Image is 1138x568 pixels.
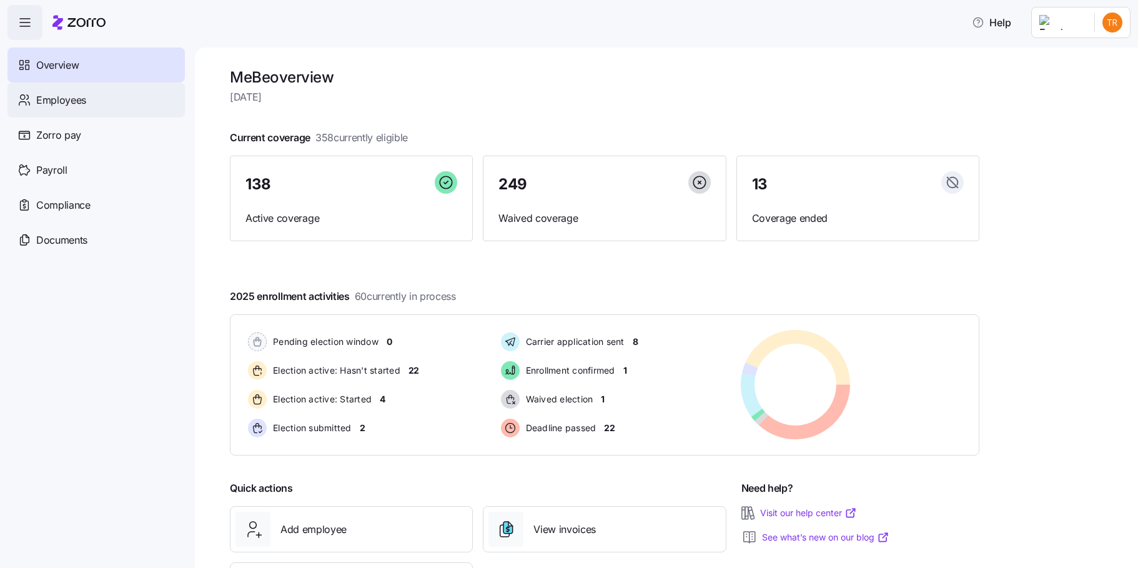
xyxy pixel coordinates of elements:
span: 1 [601,393,605,406]
span: Election active: Hasn't started [269,364,400,377]
span: 358 currently eligible [315,130,408,146]
span: Help [972,15,1011,30]
span: 22 [604,422,615,434]
span: Waived election [522,393,593,406]
span: Deadline passed [522,422,596,434]
a: Documents [7,222,185,257]
a: Employees [7,82,185,117]
span: Election submitted [269,422,352,434]
span: Coverage ended [752,211,964,226]
span: [DATE] [230,89,979,105]
span: Employees [36,92,86,108]
h1: MeBe overview [230,67,979,87]
span: View invoices [533,522,596,537]
span: Zorro pay [36,127,81,143]
span: Compliance [36,197,91,213]
span: Quick actions [230,481,293,496]
span: 4 [380,393,385,406]
span: Current coverage [230,130,408,146]
a: Payroll [7,152,185,187]
span: Payroll [36,162,67,178]
span: Add employee [280,522,347,537]
span: 0 [387,336,392,348]
span: Overview [36,57,79,73]
span: Election active: Started [269,393,372,406]
a: See what’s new on our blog [762,531,889,544]
span: Carrier application sent [522,336,625,348]
img: 9f08772f748d173b6a631cba1b0c6066 [1102,12,1122,32]
img: Employer logo [1039,15,1084,30]
span: 138 [245,177,271,192]
span: Need help? [741,481,793,496]
span: Documents [36,232,87,248]
button: Help [962,10,1021,35]
a: Visit our help center [760,507,857,519]
a: Compliance [7,187,185,222]
span: Enrollment confirmed [522,364,615,377]
span: 1 [623,364,627,377]
span: 2025 enrollment activities [230,289,456,304]
span: 8 [633,336,638,348]
a: Overview [7,47,185,82]
span: 22 [408,364,419,377]
span: 2 [360,422,365,434]
span: Waived coverage [498,211,710,226]
span: Active coverage [245,211,457,226]
span: 249 [498,177,527,192]
a: Zorro pay [7,117,185,152]
span: Pending election window [269,336,379,348]
span: 13 [752,177,768,192]
span: 60 currently in process [355,289,456,304]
